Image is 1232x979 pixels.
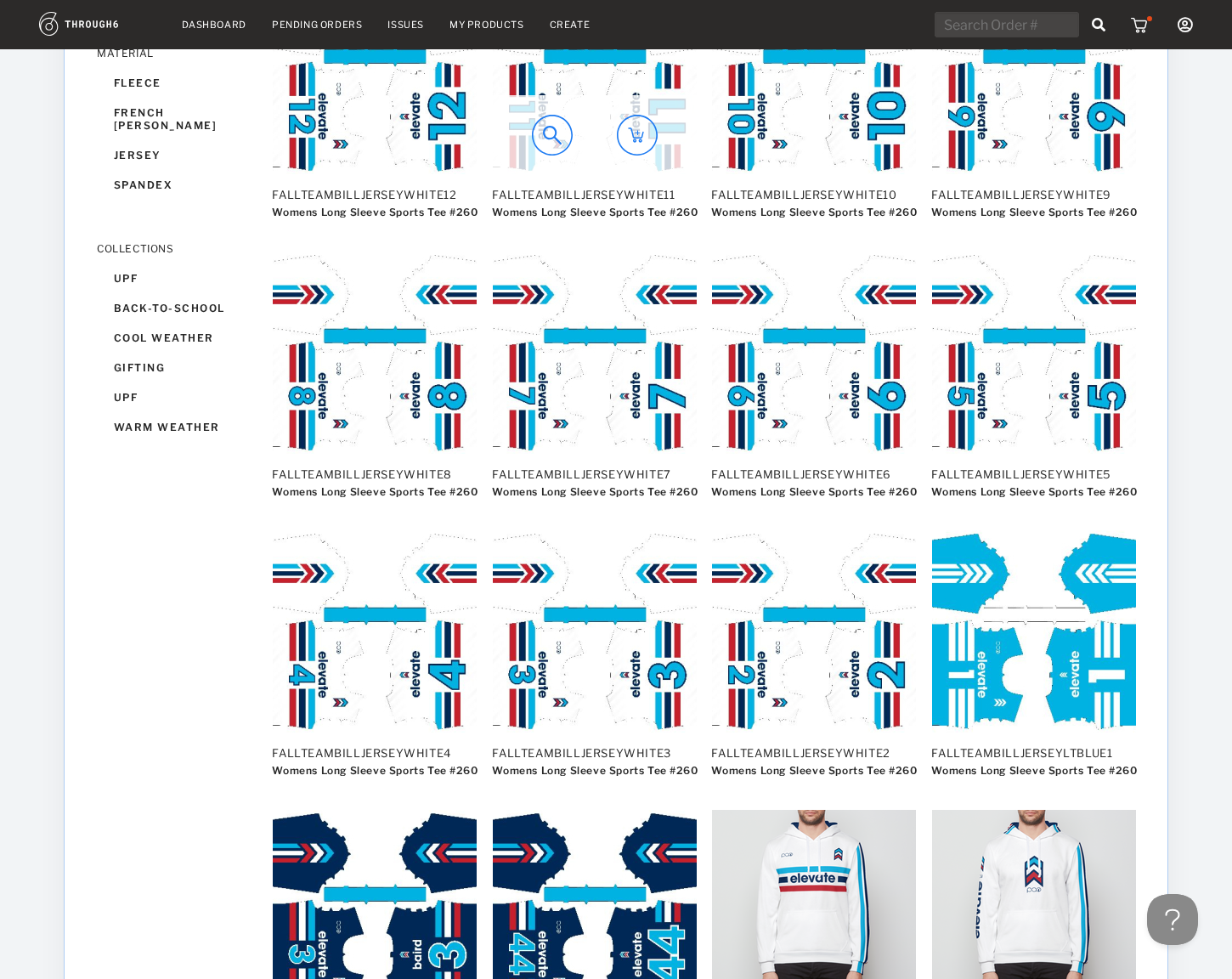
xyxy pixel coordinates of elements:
[889,485,917,511] div: # 260
[97,242,258,255] div: COLLECTIONS
[492,485,666,511] div: Womens Long Sleeve Sports Tee
[97,140,258,170] div: jersey
[97,170,258,200] div: spandex
[1131,16,1152,33] img: icon_cart_red_dot.b92b630d.svg
[931,746,1135,760] div: FALLTEAMBILLJERSEYLTBLUE1
[1109,485,1137,511] div: # 260
[670,206,698,231] div: # 260
[97,323,258,353] div: cool weather
[39,12,156,36] img: logo.1c10ca64.svg
[711,188,915,201] div: FALLTEAMBILLJERSEYWHITE10
[889,206,917,231] div: # 260
[97,98,258,140] div: french [PERSON_NAME]
[711,485,885,511] div: Womens Long Sleeve Sports Tee
[935,12,1079,37] input: Search Order #
[272,19,362,31] a: Pending Orders
[712,530,916,733] img: b8755a76-c1db-4325-a6b7-88761f06043b-2XS.jpg
[550,19,591,31] a: Create
[931,188,1135,201] div: FALLTEAMBILLJERSEYWHITE9
[492,206,666,231] div: Womens Long Sleeve Sports Tee
[532,115,573,156] img: icon_preview.a61dccac.svg
[670,764,698,789] div: # 260
[272,206,446,231] div: Womens Long Sleeve Sports Tee
[1109,206,1137,231] div: # 260
[273,530,477,733] img: bdc087c4-e6e2-49e1-8df8-93ca67d26807-2XS.jpg
[97,68,258,98] div: fleece
[449,19,524,31] a: My Products
[272,764,446,789] div: Womens Long Sleeve Sports Tee
[273,252,477,454] img: f176f994-365e-472c-844c-ac116eb18394-2XS.jpg
[97,293,258,323] div: back-to-school
[931,467,1135,481] div: FALLTEAMBILLJERSEYWHITE5
[931,206,1105,231] div: Womens Long Sleeve Sports Tee
[387,19,424,31] a: Issues
[449,485,478,511] div: # 260
[670,485,698,511] div: # 260
[97,47,258,59] div: MATERIAL
[97,412,258,442] div: warm weather
[97,353,258,382] div: gifting
[931,485,1105,511] div: Womens Long Sleeve Sports Tee
[492,467,696,481] div: FALLTEAMBILLJERSEYWHITE7
[889,764,917,789] div: # 260
[931,764,1105,789] div: Womens Long Sleeve Sports Tee
[711,206,885,231] div: Womens Long Sleeve Sports Tee
[711,467,915,481] div: FALLTEAMBILLJERSEYWHITE6
[272,467,476,481] div: FALLTEAMBILLJERSEYWHITE8
[1109,764,1137,789] div: # 260
[272,746,476,760] div: FALLTEAMBILLJERSEYWHITE4
[492,746,696,760] div: FALLTEAMBILLJERSEYWHITE3
[617,115,658,156] img: icon_add_to_cart_circle.749e9121.svg
[493,252,697,454] img: ef57a8ea-bb07-4228-a679-9549dfae14c0-2XS.jpg
[932,530,1136,733] img: f99d2599-bc4b-445f-8826-857cb0a54049-2XS.jpg
[711,764,885,789] div: Womens Long Sleeve Sports Tee
[449,206,478,231] div: # 260
[493,530,697,733] img: 0b22eb3f-c92d-41b9-bb3b-ee95faa4bb08-2XS.jpg
[711,746,915,760] div: FALLTEAMBILLJERSEYWHITE2
[97,382,258,412] div: upf
[182,19,246,31] a: Dashboard
[272,485,446,511] div: Womens Long Sleeve Sports Tee
[449,764,478,789] div: # 260
[492,188,696,201] div: FALLTEAMBILLJERSEYWHITE11
[712,252,916,454] img: 7f5c3df1-65cf-4674-b548-be6e9257aa46-2XS.jpg
[1147,894,1198,945] iframe: Help Scout Beacon - Open
[97,263,258,293] div: upf
[932,252,1136,454] img: 594f9387-424e-4be4-af7a-d7fd09c66085-2XS.jpg
[492,764,666,789] div: Womens Long Sleeve Sports Tee
[272,188,476,201] div: FALLTEAMBILLJERSEYWHITE12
